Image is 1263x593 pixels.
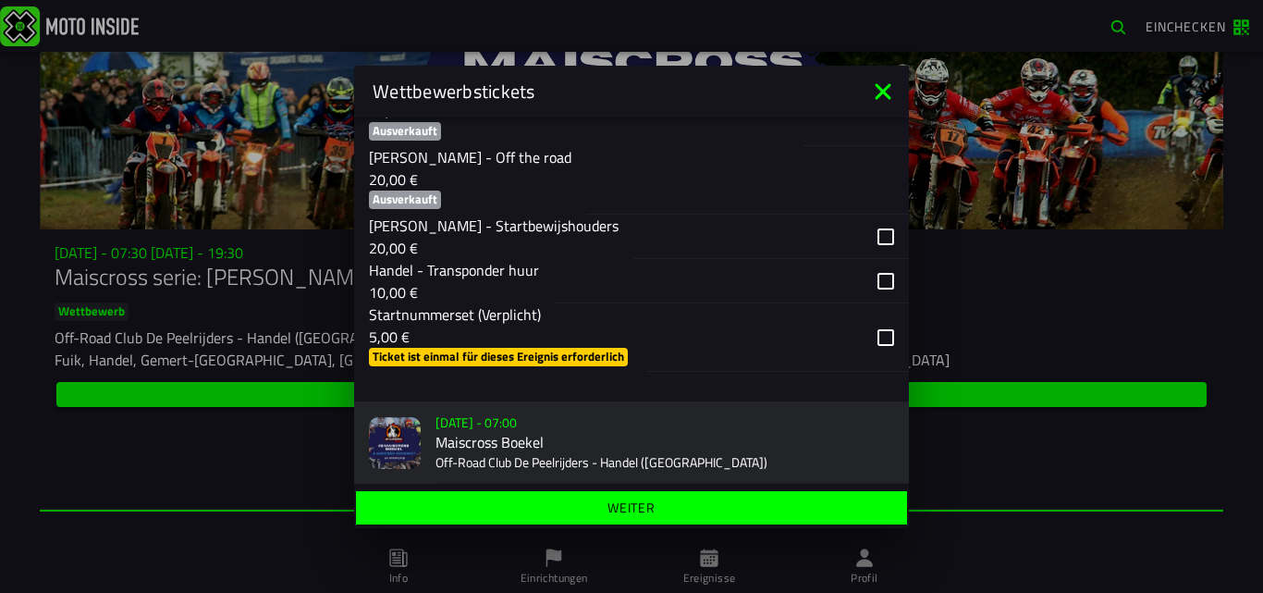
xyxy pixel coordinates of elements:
ion-badge: Ticket ist einmal für dieses Ereignis erforderlich [369,348,628,366]
ion-title: Wettbewerbstickets [354,78,868,105]
p: 20,00 € [369,237,619,259]
p: Startnummerset (Verplicht) [369,303,631,326]
p: Handel - Transponder huur [369,259,539,281]
ion-badge: Ausverkauft [369,191,441,209]
ion-badge: Ausverkauft [369,122,441,141]
p: 5,00 € [369,326,631,348]
ion-button: Weiter [356,491,907,525]
p: 20,00 € [369,168,571,191]
p: [PERSON_NAME] - Off the road [369,146,571,168]
p: 20,00 € [369,100,788,122]
ion-text: [DATE] - 07:00 [435,413,517,432]
p: 10,00 € [369,281,539,303]
p: [PERSON_NAME] - Startbewijshouders [369,215,619,237]
p: Off-Road Club De Peelrijders - Handel ([GEOGRAPHIC_DATA]) [435,453,894,472]
h2: Maiscross Boekel [435,434,894,451]
img: event-image [369,416,421,468]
